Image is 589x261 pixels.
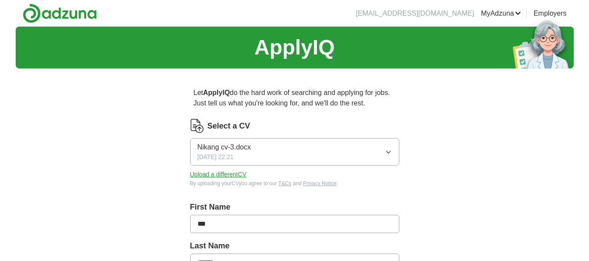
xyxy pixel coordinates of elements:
p: Let do the hard work of searching and applying for jobs. Just tell us what you're looking for, an... [190,84,399,112]
div: By uploading your CV you agree to our and . [190,180,399,187]
img: Adzuna logo [23,3,97,23]
a: MyAdzuna [481,8,521,19]
button: Upload a differentCV [190,170,247,179]
a: Privacy Notice [303,180,337,186]
h1: ApplyIQ [254,32,334,63]
button: Nikang cv-3.docx[DATE] 22:21 [190,138,399,166]
strong: ApplyIQ [203,89,230,96]
span: Nikang cv-3.docx [197,142,251,153]
li: [EMAIL_ADDRESS][DOMAIN_NAME] [356,8,474,19]
label: Select a CV [208,120,250,132]
a: Employers [534,8,567,19]
label: First Name [190,201,399,213]
a: T&Cs [278,180,291,186]
img: CV Icon [190,119,204,133]
label: Last Name [190,240,399,252]
span: [DATE] 22:21 [197,153,234,162]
